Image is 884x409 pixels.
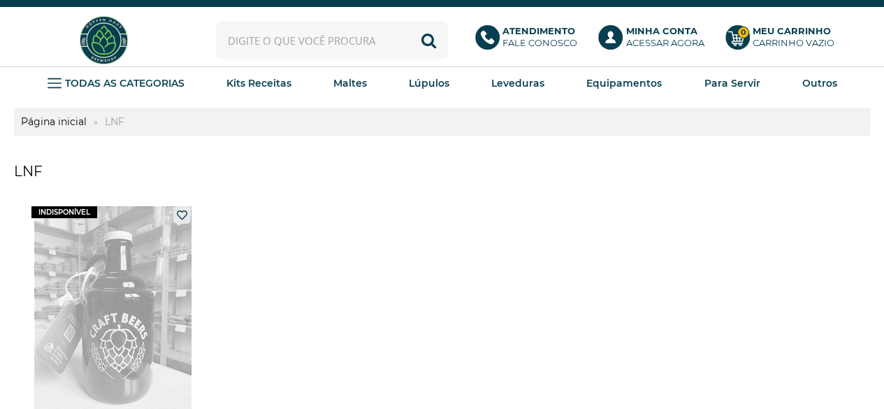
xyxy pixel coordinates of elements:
[48,73,184,94] a: TODAS AS CATEGORIAS
[491,77,544,89] strong: Leveduras
[226,77,291,89] strong: Kits Receitas
[98,115,131,128] a: LNF
[65,77,184,89] strong: TODAS AS CATEGORIAS
[333,77,367,89] strong: Maltes
[333,73,367,94] a: Maltes
[475,25,585,56] a: AtendimentoFale conosco
[753,37,834,49] div: Carrinho Vazio
[625,25,697,36] b: Minha Conta
[753,25,831,36] b: Meu Carrinho
[31,206,97,218] span: indisponível
[216,21,449,59] input: Digite o que você procura
[409,77,449,89] strong: Lúpulos
[502,25,575,36] b: Atendimento
[14,157,870,185] h1: LNF
[78,14,130,66] img: Hopfen Haus BrewShop
[802,73,836,94] a: Outros
[737,27,749,38] strong: 0
[226,73,291,94] a: Kits Receitas
[598,25,711,56] a: Minha ContaAcessar agora
[586,77,662,89] strong: Equipamentos
[704,77,760,89] strong: Para Servir
[586,73,662,94] a: Equipamentos
[410,21,448,59] button: Buscar
[704,73,760,94] a: Para Servir
[625,25,704,49] p: Acessar agora
[14,115,94,128] a: Página inicial
[409,73,449,94] a: Lúpulos
[502,25,577,49] p: Fale conosco
[491,73,544,94] a: Leveduras
[802,77,836,89] strong: Outros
